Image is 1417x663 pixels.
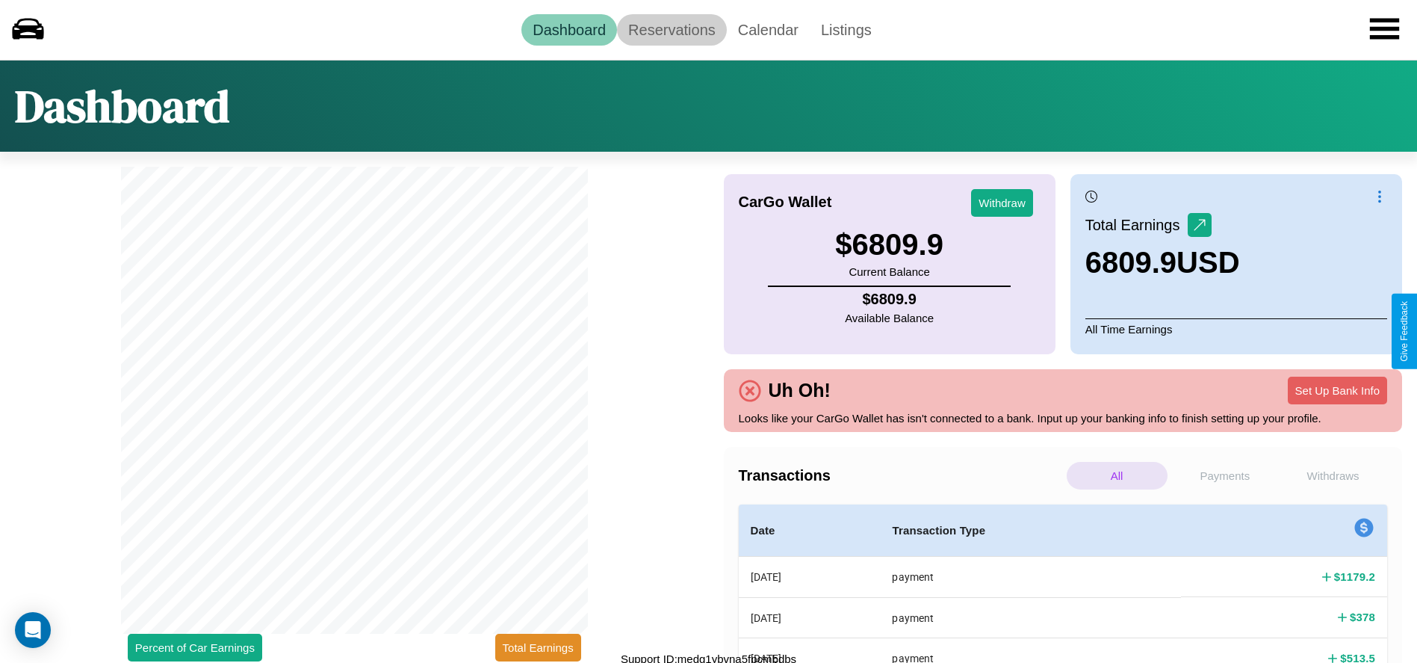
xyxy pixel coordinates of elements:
a: Dashboard [521,14,617,46]
h4: Date [751,522,869,540]
button: Percent of Car Earnings [128,634,262,662]
h4: CarGo Wallet [739,194,832,211]
th: [DATE] [739,557,881,598]
th: [DATE] [739,597,881,638]
h4: Transaction Type [892,522,1169,540]
a: Listings [810,14,883,46]
p: Available Balance [845,308,934,328]
button: Withdraw [971,189,1033,217]
th: payment [880,597,1181,638]
h4: $ 1179.2 [1334,569,1375,585]
a: Reservations [617,14,727,46]
p: Looks like your CarGo Wallet has isn't connected to a bank. Input up your banking info to finish ... [739,408,1388,428]
button: Total Earnings [495,634,581,662]
p: All [1067,462,1168,490]
h3: 6809.9 USD [1085,246,1240,280]
div: Open Intercom Messenger [15,612,51,648]
h3: $ 6809.9 [835,228,943,262]
button: Set Up Bank Info [1288,377,1387,404]
a: Calendar [727,14,810,46]
h4: $ 6809.9 [845,291,934,308]
p: Payments [1175,462,1276,490]
h4: Transactions [739,467,1063,484]
th: payment [880,557,1181,598]
div: Give Feedback [1399,301,1410,362]
p: Withdraws [1283,462,1383,490]
h4: Uh Oh! [761,380,838,401]
p: Total Earnings [1085,212,1188,238]
p: Current Balance [835,262,943,282]
p: All Time Earnings [1085,318,1387,339]
h4: $ 378 [1350,609,1375,625]
h1: Dashboard [15,75,229,137]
